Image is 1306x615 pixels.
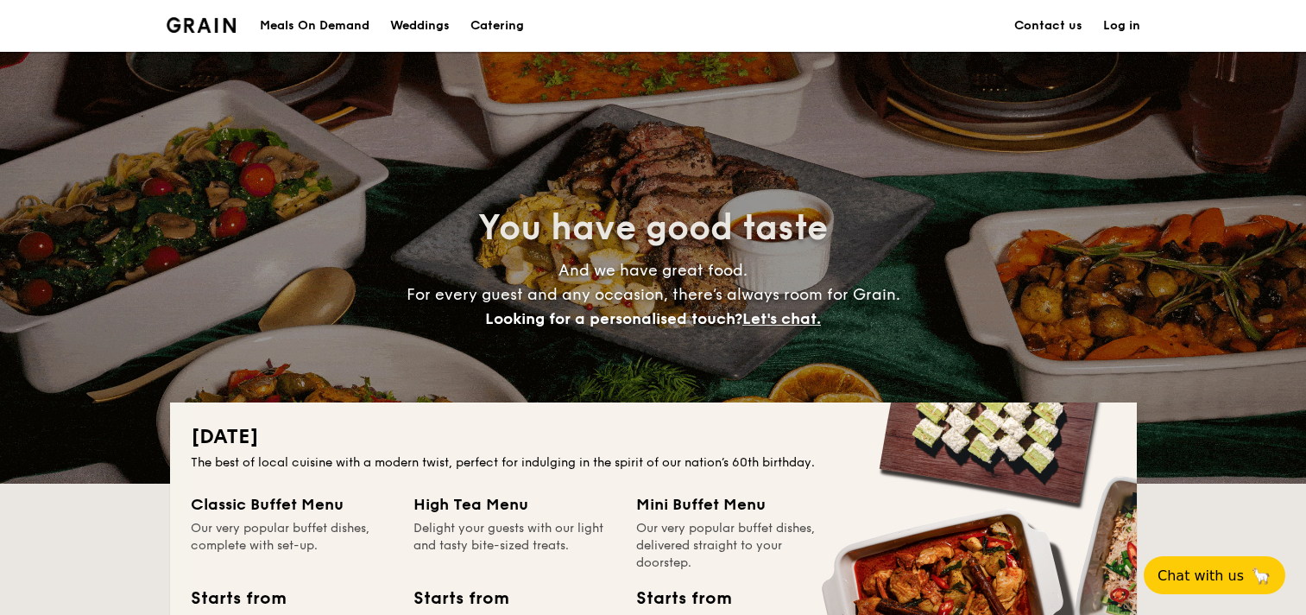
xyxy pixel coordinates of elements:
span: Chat with us [1158,567,1244,584]
div: Delight your guests with our light and tasty bite-sized treats. [413,520,615,572]
span: And we have great food. For every guest and any occasion, there’s always room for Grain. [407,261,900,328]
span: You have good taste [478,207,828,249]
div: Mini Buffet Menu [636,492,838,517]
div: Classic Buffet Menu [191,492,393,517]
div: Starts from [636,586,730,612]
span: 🦙 [1251,566,1271,586]
div: Starts from [191,586,285,612]
button: Chat with us🦙 [1144,556,1285,594]
div: The best of local cuisine with a modern twist, perfect for indulging in the spirit of our nation’... [191,454,1116,472]
span: Looking for a personalised touch? [485,309,742,328]
a: Logotype [167,17,237,33]
div: Our very popular buffet dishes, complete with set-up. [191,520,393,572]
img: Grain [167,17,237,33]
div: Starts from [413,586,508,612]
div: High Tea Menu [413,492,615,517]
div: Our very popular buffet dishes, delivered straight to your doorstep. [636,520,838,572]
span: Let's chat. [742,309,821,328]
h2: [DATE] [191,423,1116,451]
